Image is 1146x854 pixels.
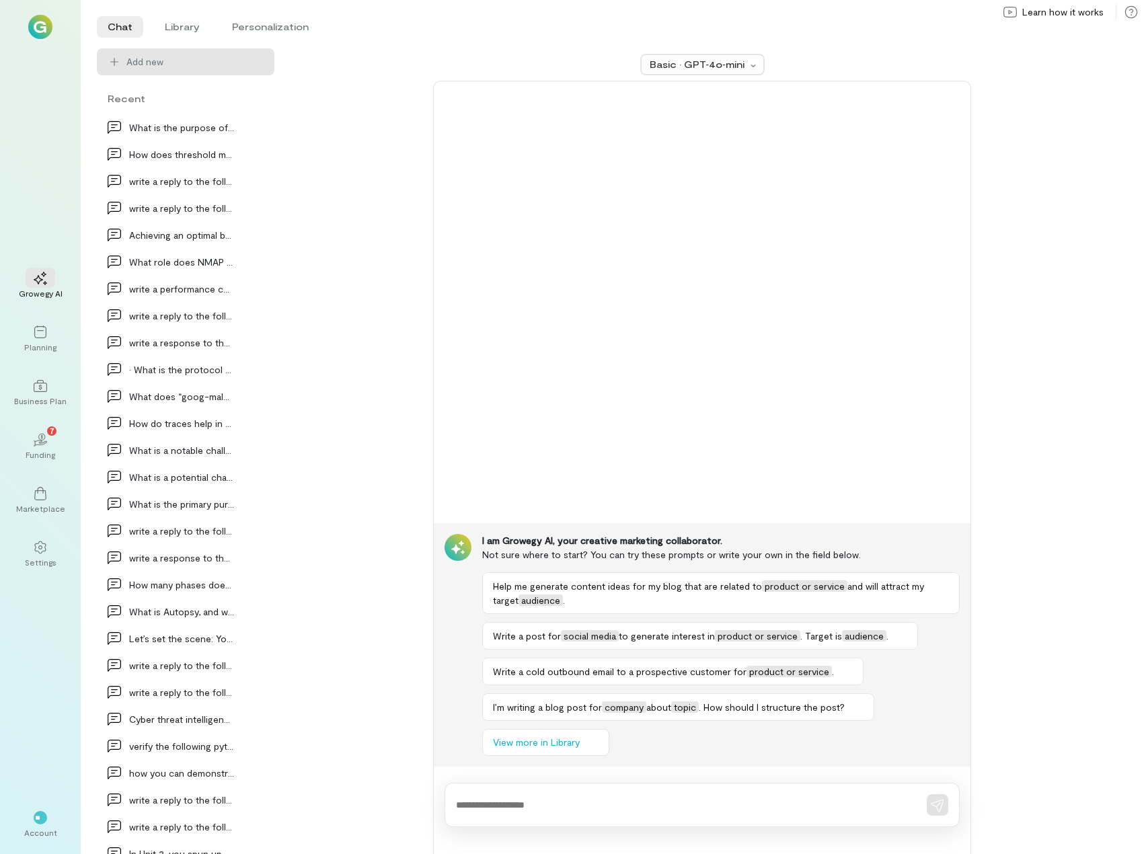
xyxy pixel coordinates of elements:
[97,91,274,106] div: Recent
[221,16,319,38] li: Personalization
[19,288,63,299] div: Growegy AI
[129,820,234,834] div: write a reply to the following to include a fact:…
[482,572,960,614] button: Help me generate content ideas for my blog that are related toproduct or serviceand will attract ...
[154,16,211,38] li: Library
[800,630,842,642] span: . Target is
[24,827,57,838] div: Account
[482,622,918,650] button: Write a post forsocial mediato generate interest inproduct or service. Target isaudience.
[129,309,234,323] div: write a reply to the following to include a new f…
[16,315,65,363] a: Planning
[842,630,886,642] span: audience
[129,739,234,753] div: verify the following python code: from flask_unsi…
[602,701,646,713] span: company
[563,594,565,606] span: .
[129,470,234,484] div: What is a potential challenge in cloud investigat…
[493,701,602,713] span: I’m writing a blog post for
[16,530,65,578] a: Settings
[16,503,65,514] div: Marketplace
[129,389,234,403] div: What does “goog-malware-shavar” mean inside the T…
[129,793,234,807] div: write a reply to the following to include a fact…
[26,449,55,460] div: Funding
[747,666,832,677] span: product or service
[129,685,234,699] div: write a reply to the following and include a fact…
[493,736,580,749] span: View more in Library
[129,228,234,242] div: Achieving an optimal balance between security and…
[16,368,65,417] a: Business Plan
[129,578,234,592] div: How many phases does the Abstract Digital Forensi…
[129,658,234,672] div: write a reply to the following to include a fact…
[14,395,67,406] div: Business Plan
[25,557,56,568] div: Settings
[129,362,234,377] div: • What is the protocol SSDP? Why would it be good…
[126,55,264,69] span: Add new
[832,666,834,677] span: .
[129,551,234,565] div: write a response to the following to include a fa…
[129,712,234,726] div: Cyber threat intelligence platforms (TIPs) offer…
[650,58,747,71] div: Basic · GPT‑4o‑mini
[561,630,619,642] span: social media
[482,547,960,561] div: Not sure where to start? You can try these prompts or write your own in the field below.
[519,594,563,606] span: audience
[129,282,234,296] div: write a performance comments for an ITNC in the N…
[646,701,671,713] span: about
[16,422,65,471] a: Funding
[129,147,234,161] div: How does threshold monitoring work in anomaly det…
[482,693,874,721] button: I’m writing a blog post forcompanyabouttopic. How should I structure the post?
[129,605,234,619] div: What is Autopsy, and what is its primary purpose…
[129,766,234,780] div: how you can demonstrate an exploit using CVE-2023…
[129,443,234,457] div: What is a notable challenge associated with cloud…
[482,658,864,685] button: Write a cold outbound email to a prospective customer forproduct or service.
[619,630,715,642] span: to generate interest in
[886,630,888,642] span: .
[129,201,234,215] div: write a reply to the following to include a fact…
[129,497,234,511] div: What is the primary purpose of chkrootkit and rkh…
[129,174,234,188] div: write a reply to the following to include a new f…
[1022,5,1104,19] span: Learn how it works
[493,666,747,677] span: Write a cold outbound email to a prospective customer for
[129,524,234,538] div: write a reply to the following to include a fact…
[762,580,847,592] span: product or service
[699,701,845,713] span: . How should I structure the post?
[715,630,800,642] span: product or service
[24,342,56,352] div: Planning
[16,476,65,525] a: Marketplace
[50,424,54,436] span: 7
[129,416,234,430] div: How do traces help in understanding system behavi…
[129,255,234,269] div: What role does NMAP play in incident response pro…
[482,729,609,756] button: View more in Library
[493,580,762,592] span: Help me generate content ideas for my blog that are related to
[482,534,960,547] div: I am Growegy AI, your creative marketing collaborator.
[129,336,234,350] div: write a response to the following to include a fa…
[129,631,234,646] div: Let’s set the scene: You get to complete this sto…
[671,701,699,713] span: topic
[97,16,143,38] li: Chat
[493,630,561,642] span: Write a post for
[16,261,65,309] a: Growegy AI
[129,120,234,134] div: What is the purpose of SNORT rules in an Intrusio…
